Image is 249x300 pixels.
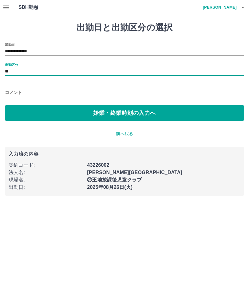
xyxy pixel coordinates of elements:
p: 契約コード : [9,162,83,169]
p: 出勤日 : [9,184,83,191]
p: 前へ戻る [5,131,244,137]
p: 入力済の内容 [9,152,240,157]
button: 始業・終業時刻の入力へ [5,105,244,121]
label: 出勤日 [5,42,15,47]
b: [PERSON_NAME][GEOGRAPHIC_DATA] [87,170,182,175]
label: 出勤区分 [5,62,18,67]
b: ②王地放課後児童クラブ [87,177,142,182]
b: 43226002 [87,162,109,168]
p: 現場名 : [9,176,83,184]
h1: 出勤日と出勤区分の選択 [5,22,244,33]
p: 法人名 : [9,169,83,176]
b: 2025年08月26日(火) [87,185,132,190]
